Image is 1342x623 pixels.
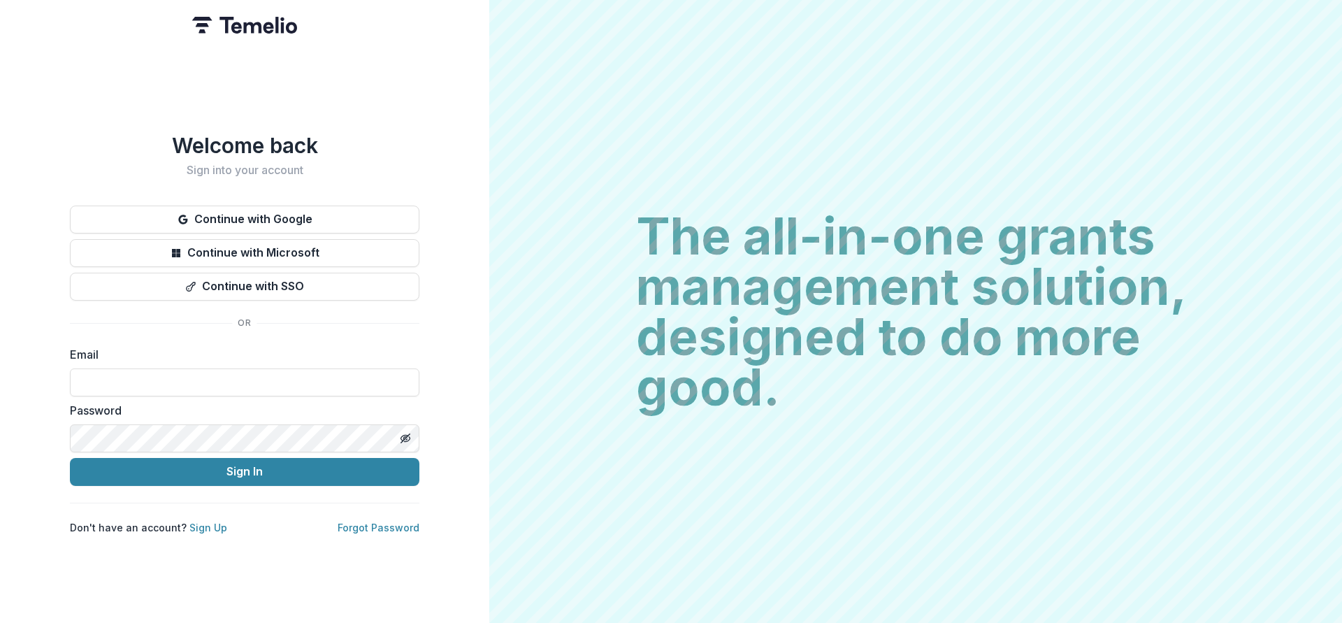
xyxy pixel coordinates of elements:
button: Continue with SSO [70,273,419,301]
label: Password [70,402,411,419]
a: Sign Up [189,522,227,534]
h2: Sign into your account [70,164,419,177]
button: Continue with Google [70,206,419,234]
a: Forgot Password [338,522,419,534]
button: Sign In [70,458,419,486]
button: Continue with Microsoft [70,239,419,267]
img: Temelio [192,17,297,34]
label: Email [70,346,411,363]
h1: Welcome back [70,133,419,158]
p: Don't have an account? [70,520,227,535]
button: Toggle password visibility [394,427,417,450]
